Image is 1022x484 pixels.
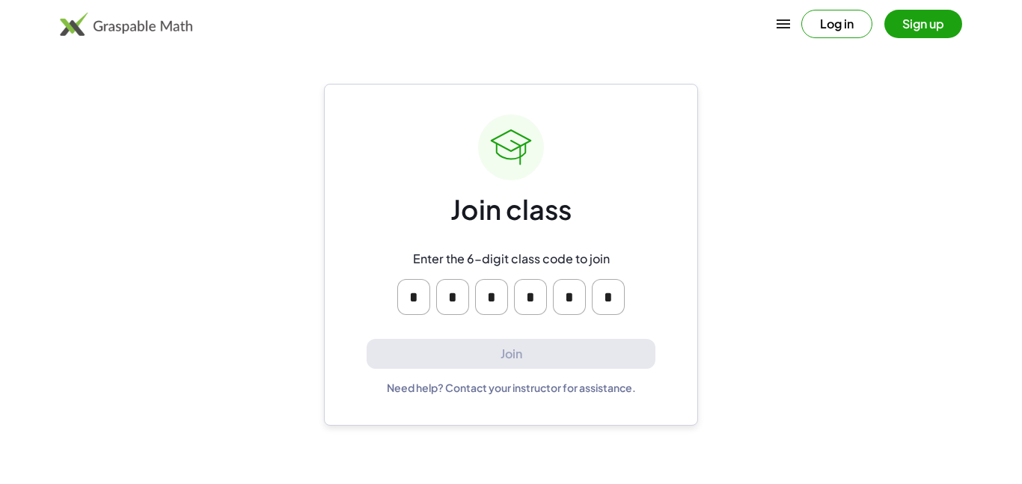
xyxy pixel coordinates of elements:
[387,381,636,394] div: Need help? Contact your instructor for assistance.
[450,192,572,227] div: Join class
[367,339,655,370] button: Join
[801,10,872,38] button: Log in
[884,10,962,38] button: Sign up
[413,251,610,267] div: Enter the 6-digit class code to join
